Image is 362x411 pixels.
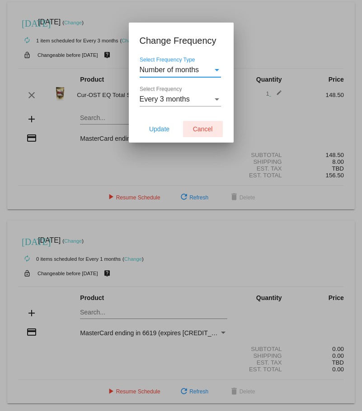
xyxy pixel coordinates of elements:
[140,66,199,74] span: Number of months
[140,121,179,137] button: Update
[149,125,169,133] span: Update
[140,95,221,103] mat-select: Select Frequency
[140,95,190,103] span: Every 3 months
[183,121,223,137] button: Cancel
[140,33,223,48] h1: Change Frequency
[193,125,213,133] span: Cancel
[140,66,221,74] mat-select: Select Frequency Type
